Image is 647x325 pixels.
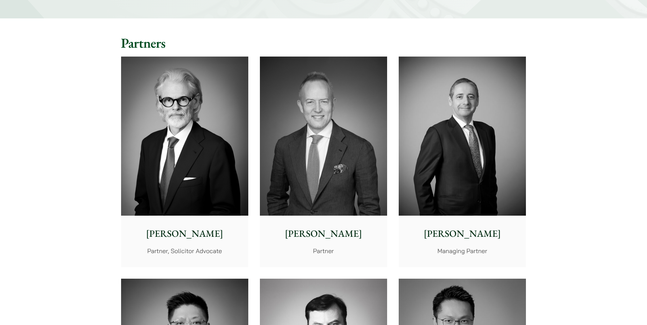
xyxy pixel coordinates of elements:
p: Managing Partner [404,246,520,256]
h2: Partners [121,35,526,51]
p: [PERSON_NAME] [404,227,520,241]
p: [PERSON_NAME] [127,227,243,241]
a: [PERSON_NAME] Managing Partner [399,57,526,267]
p: [PERSON_NAME] [265,227,382,241]
a: [PERSON_NAME] Partner [260,57,387,267]
p: Partner [265,246,382,256]
a: [PERSON_NAME] Partner, Solicitor Advocate [121,57,248,267]
p: Partner, Solicitor Advocate [127,246,243,256]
